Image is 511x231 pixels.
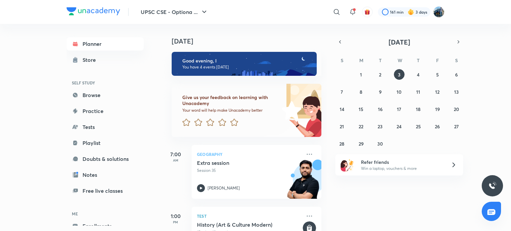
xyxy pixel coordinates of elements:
button: September 3, 2025 [394,69,405,80]
img: streak [408,9,414,15]
h6: Good evening, I [182,58,311,64]
span: [DATE] [389,38,410,47]
abbr: September 8, 2025 [360,89,362,95]
p: Geography [197,150,301,158]
abbr: September 11, 2025 [416,89,420,95]
img: referral [341,158,354,172]
abbr: September 22, 2025 [359,123,363,130]
button: September 20, 2025 [451,104,462,114]
abbr: Monday [359,57,363,63]
abbr: Tuesday [379,57,382,63]
a: Tests [67,120,144,134]
abbr: September 5, 2025 [436,71,439,78]
button: avatar [362,7,373,17]
p: PM [162,220,189,224]
p: AM [162,158,189,162]
abbr: September 6, 2025 [455,71,458,78]
abbr: September 3, 2025 [398,71,401,78]
a: Free live classes [67,184,144,197]
button: September 19, 2025 [432,104,443,114]
h4: [DATE] [172,37,328,45]
abbr: September 18, 2025 [416,106,421,112]
abbr: September 28, 2025 [339,141,344,147]
a: Planner [67,37,144,51]
p: Test [197,212,301,220]
abbr: September 26, 2025 [435,123,440,130]
h6: Refer friends [361,159,443,166]
p: Win a laptop, vouchers & more [361,166,443,172]
abbr: September 7, 2025 [341,89,343,95]
a: Company Logo [67,7,120,17]
button: UPSC CSE - Optiona ... [137,5,212,19]
h6: ME [67,208,144,219]
button: September 12, 2025 [432,86,443,97]
abbr: September 24, 2025 [397,123,402,130]
h5: 1:00 [162,212,189,220]
abbr: Sunday [341,57,343,63]
button: September 13, 2025 [451,86,462,97]
h5: History (Art & Culture Modern) [197,221,301,228]
button: September 4, 2025 [413,69,424,80]
img: ttu [488,182,496,190]
abbr: September 30, 2025 [377,141,383,147]
button: [DATE] [345,37,454,47]
p: Your word will help make Unacademy better [182,108,279,113]
a: Notes [67,168,144,181]
button: September 26, 2025 [432,121,443,132]
p: [PERSON_NAME] [208,185,240,191]
button: September 29, 2025 [356,138,366,149]
img: unacademy [285,160,321,205]
button: September 2, 2025 [375,69,386,80]
button: September 10, 2025 [394,86,405,97]
h5: Extra session [197,160,280,166]
h5: 7:00 [162,150,189,158]
img: avatar [364,9,370,15]
button: September 14, 2025 [337,104,347,114]
button: September 18, 2025 [413,104,424,114]
button: September 27, 2025 [451,121,462,132]
img: feedback_image [259,84,321,137]
a: Browse [67,88,144,102]
abbr: September 1, 2025 [360,71,362,78]
a: Practice [67,104,144,118]
button: September 11, 2025 [413,86,424,97]
abbr: September 12, 2025 [435,89,439,95]
p: You have 4 events [DATE] [182,64,311,70]
button: September 8, 2025 [356,86,366,97]
a: Doubts & solutions [67,152,144,166]
button: September 30, 2025 [375,138,386,149]
button: September 5, 2025 [432,69,443,80]
button: September 17, 2025 [394,104,405,114]
abbr: September 15, 2025 [359,106,363,112]
button: September 24, 2025 [394,121,405,132]
abbr: September 17, 2025 [397,106,401,112]
abbr: September 9, 2025 [379,89,382,95]
button: September 28, 2025 [337,138,347,149]
button: September 21, 2025 [337,121,347,132]
a: Store [67,53,144,66]
abbr: September 27, 2025 [454,123,459,130]
button: September 15, 2025 [356,104,366,114]
abbr: Saturday [455,57,458,63]
button: September 9, 2025 [375,86,386,97]
abbr: September 23, 2025 [378,123,383,130]
abbr: September 20, 2025 [454,106,459,112]
abbr: Thursday [417,57,420,63]
abbr: September 25, 2025 [416,123,421,130]
abbr: September 4, 2025 [417,71,420,78]
div: Store [83,56,100,64]
img: evening [172,52,317,76]
img: Company Logo [67,7,120,15]
abbr: September 10, 2025 [397,89,402,95]
button: September 6, 2025 [451,69,462,80]
abbr: September 19, 2025 [435,106,440,112]
p: Session 35 [197,168,301,173]
abbr: September 21, 2025 [340,123,344,130]
a: Playlist [67,136,144,150]
abbr: September 16, 2025 [378,106,383,112]
abbr: Friday [436,57,439,63]
abbr: September 29, 2025 [359,141,364,147]
button: September 23, 2025 [375,121,386,132]
button: September 7, 2025 [337,86,347,97]
abbr: September 2, 2025 [379,71,381,78]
